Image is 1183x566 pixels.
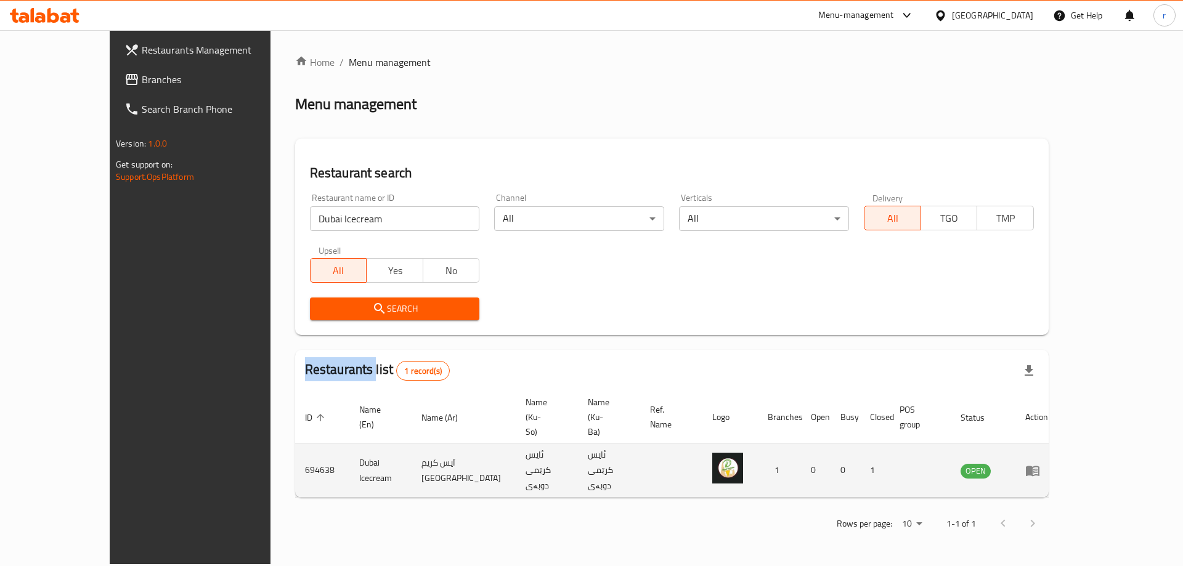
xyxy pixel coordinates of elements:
[315,262,362,280] span: All
[148,135,167,152] span: 1.0.0
[366,258,423,283] button: Yes
[295,55,335,70] a: Home
[412,443,516,498] td: آيس كريم [GEOGRAPHIC_DATA]
[295,443,349,498] td: 694638
[982,209,1029,227] span: TMP
[831,443,860,498] td: 0
[115,65,307,94] a: Branches
[115,35,307,65] a: Restaurants Management
[961,464,991,479] div: OPEN
[818,8,894,23] div: Menu-management
[295,55,1049,70] nav: breadcrumb
[421,410,474,425] span: Name (Ar)
[526,395,563,439] span: Name (Ku-So)
[516,443,578,498] td: ئایس کرێمی دوبەی
[142,42,298,57] span: Restaurants Management
[305,410,328,425] span: ID
[946,516,976,532] p: 1-1 of 1
[397,365,449,377] span: 1 record(s)
[961,464,991,478] span: OPEN
[295,94,417,114] h2: Menu management
[116,135,146,152] span: Version:
[860,391,890,443] th: Closed
[864,206,921,230] button: All
[712,453,743,483] img: Dubai Icecream
[860,443,890,498] td: 1
[116,156,173,172] span: Get support on:
[428,262,475,280] span: No
[702,391,758,443] th: Logo
[349,55,431,70] span: Menu management
[115,94,307,124] a: Search Branch Phone
[961,410,1001,425] span: Status
[837,516,892,532] p: Rows per page:
[897,515,927,533] div: Rows per page:
[1163,9,1166,22] span: r
[1015,391,1058,443] th: Action
[921,206,978,230] button: TGO
[758,391,801,443] th: Branches
[650,402,688,432] span: Ref. Name
[801,443,831,498] td: 0
[396,361,450,381] div: Total records count
[310,297,480,320] button: Search
[588,395,625,439] span: Name (Ku-Ba)
[1014,356,1044,386] div: Export file
[423,258,480,283] button: No
[310,164,1034,182] h2: Restaurant search
[679,206,849,231] div: All
[339,55,344,70] li: /
[801,391,831,443] th: Open
[310,258,367,283] button: All
[494,206,664,231] div: All
[305,360,450,381] h2: Restaurants list
[116,169,194,185] a: Support.OpsPlatform
[320,301,470,317] span: Search
[295,391,1058,498] table: enhanced table
[831,391,860,443] th: Busy
[310,206,480,231] input: Search for restaurant name or ID..
[758,443,801,498] td: 1
[359,402,397,432] span: Name (En)
[872,193,903,202] label: Delivery
[1025,463,1048,478] div: Menu
[372,262,418,280] span: Yes
[869,209,916,227] span: All
[142,72,298,87] span: Branches
[926,209,973,227] span: TGO
[578,443,640,498] td: ئایس کرێمی دوبەی
[977,206,1034,230] button: TMP
[142,102,298,116] span: Search Branch Phone
[952,9,1033,22] div: [GEOGRAPHIC_DATA]
[900,402,936,432] span: POS group
[349,443,412,498] td: Dubai Icecream
[319,246,341,254] label: Upsell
